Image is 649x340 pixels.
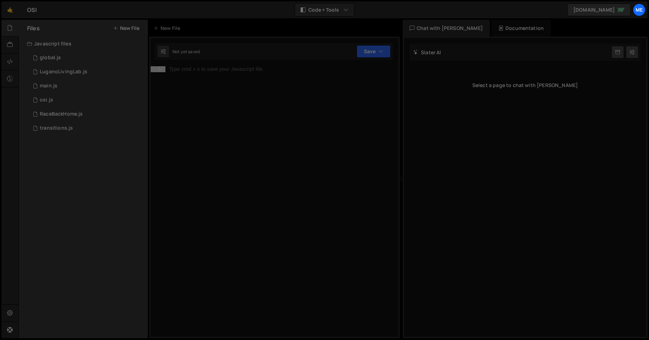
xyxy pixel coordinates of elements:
button: New File [113,25,139,31]
div: Select a page to chat with [PERSON_NAME] [410,71,641,99]
div: 13341/38831.js [27,121,148,135]
div: 1 [151,66,165,72]
div: Type cmd + s to save your Javascript file. [169,67,264,72]
div: global.js [40,55,61,61]
div: 13341/42528.js [27,65,148,79]
div: Chat with [PERSON_NAME] [403,20,490,37]
div: 13341/42117.js [27,107,148,121]
h2: Files [27,24,40,32]
div: RaceBackHome.js [40,111,83,117]
a: 🤙 [1,1,19,18]
div: 13341/44702.js [27,93,148,107]
div: New File [153,25,183,32]
div: OSI [27,6,37,14]
div: 13341/33269.js [27,51,148,65]
div: 13341/38761.js [27,79,148,93]
a: [DOMAIN_NAME] [567,4,631,16]
div: transitions.js [40,125,73,131]
div: LuganoLivingLab.js [40,69,87,75]
button: Code + Tools [295,4,354,16]
div: Javascript files [19,37,148,51]
div: Not yet saved [172,49,200,55]
h2: Slater AI [413,49,441,56]
a: Me [633,4,645,16]
div: Documentation [491,20,551,37]
button: Save [357,45,391,58]
div: main.js [40,83,57,89]
div: osi.js [40,97,53,103]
